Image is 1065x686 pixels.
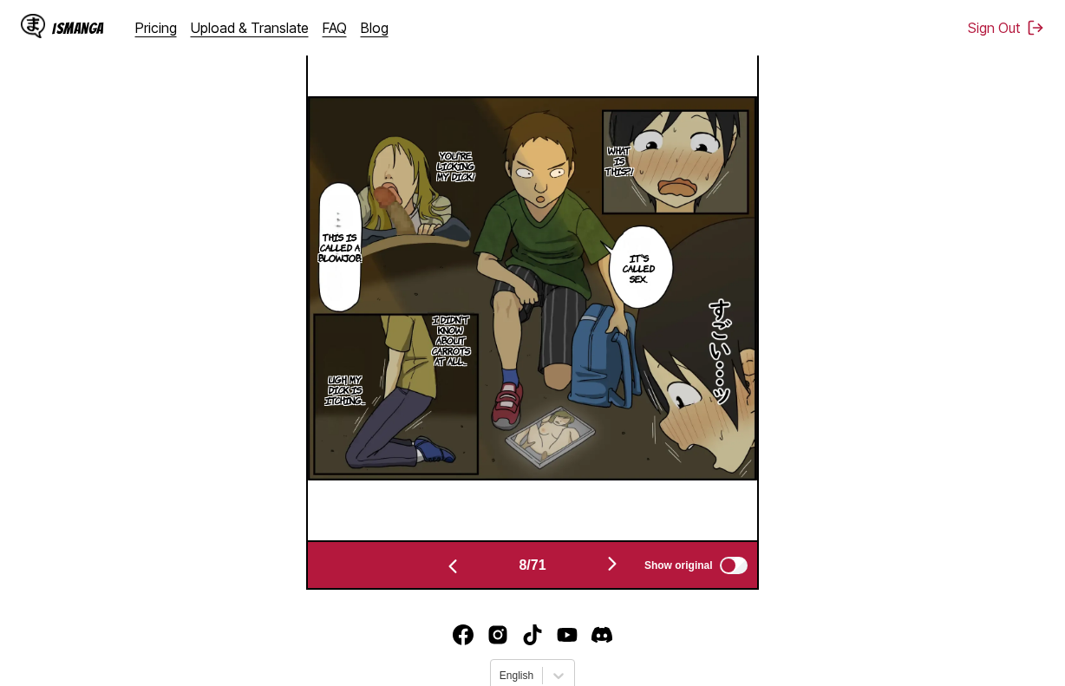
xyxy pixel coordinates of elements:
a: Pricing [135,19,177,36]
span: 8 / 71 [519,558,546,573]
a: Blog [361,19,389,36]
img: IsManga YouTube [557,624,578,645]
p: This is called a blowjob. [315,228,365,266]
p: You're licking my dick! [432,147,479,185]
img: Previous page [442,556,463,577]
p: I didn't know about carrots at all... [428,310,474,369]
button: Sign Out [968,19,1044,36]
img: IsManga TikTok [522,624,543,645]
input: Select language [500,670,502,682]
img: IsManga Discord [591,624,612,645]
a: Youtube [557,624,578,645]
img: IsManga Instagram [487,624,508,645]
p: What is this?! [602,141,637,180]
img: Manga Panel [308,96,756,480]
span: Show original [644,559,713,572]
img: Sign out [1027,19,1044,36]
a: TikTok [522,624,543,645]
input: Show original [720,557,748,574]
a: Facebook [453,624,474,645]
a: FAQ [323,19,347,36]
img: Next page [602,553,623,574]
img: IsManga Facebook [453,624,474,645]
a: Instagram [487,624,508,645]
a: Upload & Translate [191,19,309,36]
p: Ugh, my dick is itching... [318,370,372,408]
a: IsManga LogoIsManga [21,14,135,42]
div: IsManga [52,20,104,36]
img: IsManga Logo [21,14,45,38]
p: It's called sex. [619,249,658,287]
a: Discord [591,624,612,645]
